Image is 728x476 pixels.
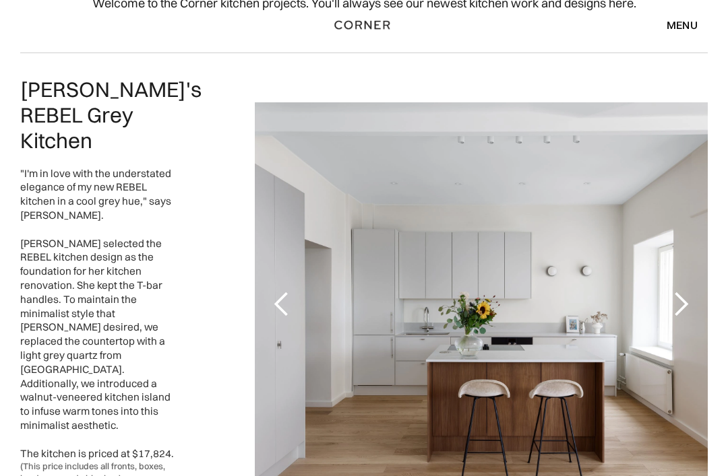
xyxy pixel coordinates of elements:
div: menu [667,20,698,30]
a: home [328,16,400,34]
h2: [PERSON_NAME]'s REBEL Grey Kitchen [20,77,180,153]
div: menu [653,13,698,36]
div: "I'm in love with the understated elegance of my new REBEL kitchen in a cool grey hue," says [PER... [20,167,180,461]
